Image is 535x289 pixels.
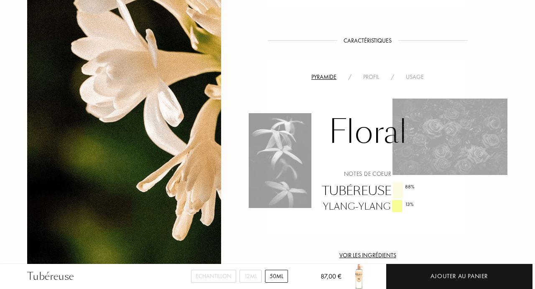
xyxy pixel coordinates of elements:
[400,73,430,81] div: Usage
[274,170,461,178] div: Notes de coeur
[357,73,385,81] div: Profil
[392,99,507,175] img: 5DOXKHWP8UOQS_1.png
[274,109,461,159] div: Floral
[405,183,415,190] div: 88 %
[191,270,236,283] div: Echantillon
[27,269,74,284] div: Tubéreuse
[316,183,420,200] div: Tubéreuse
[431,271,488,281] div: Ajouter au panier
[346,264,372,289] img: Tubéreuse
[306,73,342,81] div: Pyramide
[385,73,400,81] div: /
[249,113,311,208] img: 5DOXKHWP8UOQS_2.png
[405,200,414,208] div: 13 %
[267,251,468,260] div: Voir les ingrédients
[239,270,262,283] div: 12mL
[306,271,341,289] div: 87,00 €
[317,200,419,213] div: Ylang-ylang
[265,270,288,283] div: 50mL
[342,73,357,81] div: /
